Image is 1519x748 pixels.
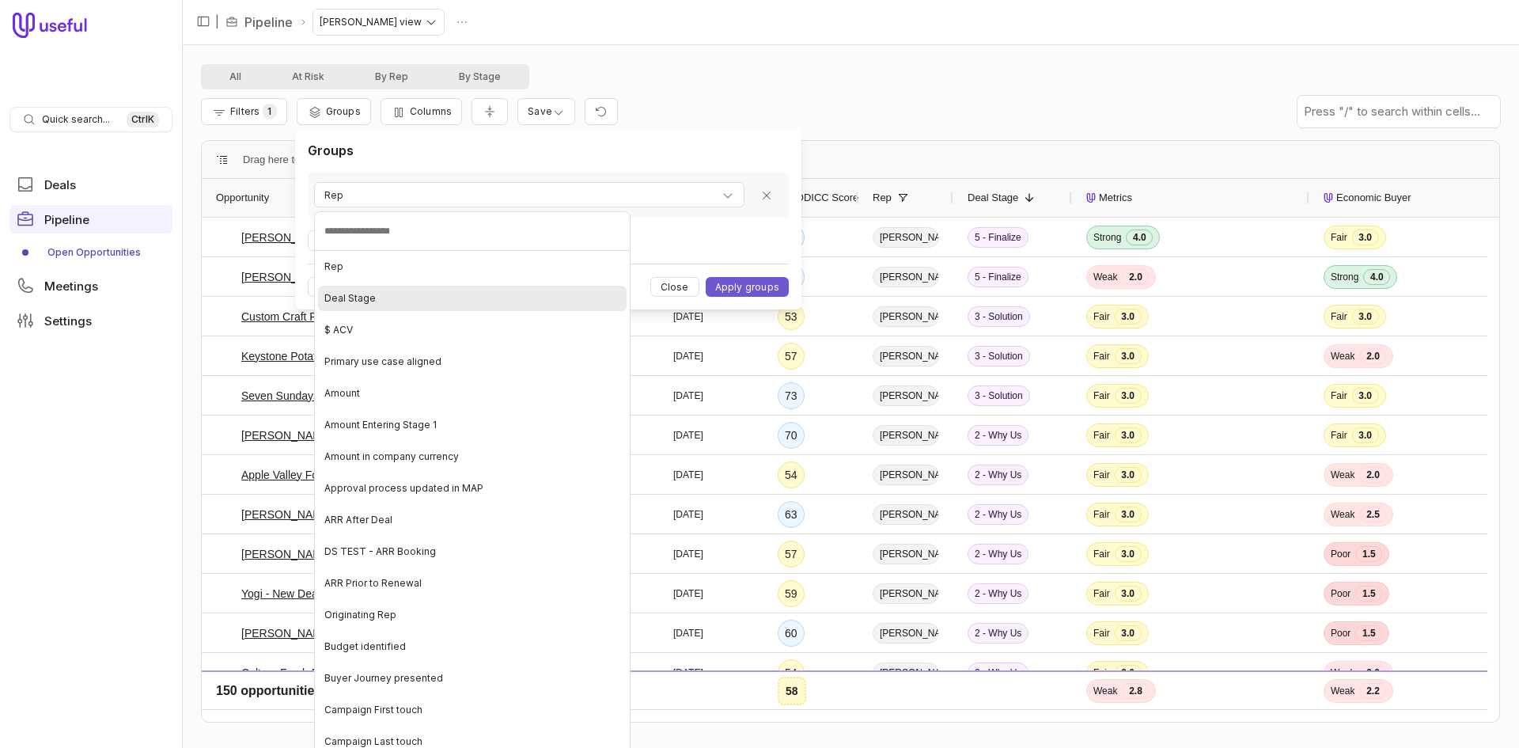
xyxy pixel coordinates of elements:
span: $ ACV [324,324,353,336]
span: Amount [324,387,360,400]
span: Budget identified [324,640,406,653]
span: Rep [324,260,343,273]
span: Approval process updated in MAP [324,482,483,495]
span: ARR Prior to Renewal [324,577,422,590]
span: DS TEST - ARR Booking [324,545,436,558]
span: Amount in company currency [324,450,459,463]
span: Primary use case aligned [324,355,441,368]
span: Campaign Last touch [324,735,422,748]
span: Campaign First touch [324,704,422,716]
span: ARR After Deal [324,514,392,526]
span: Buyer Journey presented [324,672,443,685]
span: Originating Rep [324,609,396,621]
span: Deal Stage [324,292,376,305]
span: Amount Entering Stage 1 [324,419,437,431]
